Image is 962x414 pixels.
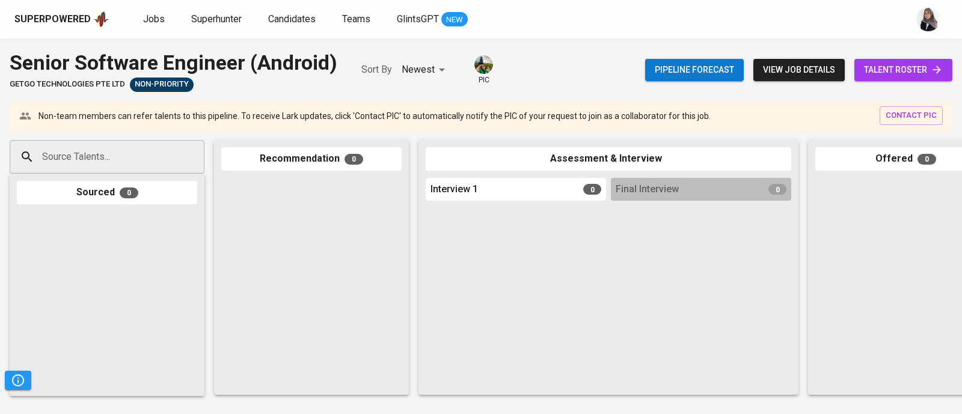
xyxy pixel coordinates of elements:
[583,184,601,195] span: 0
[130,78,194,92] div: Sourcing Difficulties
[191,12,244,27] a: Superhunter
[268,12,318,27] a: Candidates
[268,13,316,25] span: Candidates
[143,13,165,25] span: Jobs
[10,79,125,90] span: GetGo Technologies Pte Ltd
[130,79,194,90] span: Non-Priority
[17,181,197,204] div: Sourced
[120,187,138,198] span: 0
[397,13,439,25] span: GlintsGPT
[191,13,242,25] span: Superhunter
[198,156,200,158] button: Open
[854,59,952,81] a: talent roster
[143,12,167,27] a: Jobs
[768,184,786,195] span: 0
[645,59,744,81] button: Pipeline forecast
[430,183,478,196] span: Interview 1
[616,183,679,196] span: Final Interview
[880,106,943,125] button: contact pic
[655,62,734,78] span: Pipeline forecast
[474,55,493,74] img: eva@glints.com
[342,13,370,25] span: Teams
[473,54,494,85] div: pic
[753,59,845,81] button: view job details
[864,62,943,78] span: talent roster
[426,147,791,171] div: Assessment & Interview
[918,154,936,165] span: 0
[402,62,435,77] p: Newest
[221,147,402,171] div: Recommendation
[10,48,337,78] div: Senior Software Engineer (Android)
[38,110,711,122] p: Non-team members can refer talents to this pipeline. To receive Lark updates, click 'Contact PIC'...
[886,109,937,123] span: contact pic
[361,62,392,77] p: Sort By
[5,371,31,390] button: Pipeline Triggers
[342,12,373,27] a: Teams
[441,14,468,26] span: NEW
[402,59,449,81] div: Newest
[14,10,109,28] a: Superpoweredapp logo
[93,10,109,28] img: app logo
[345,154,363,165] span: 0
[916,7,940,31] img: sinta.windasari@glints.com
[397,12,468,27] a: GlintsGPT NEW
[763,62,835,78] span: view job details
[14,13,91,26] div: Superpowered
